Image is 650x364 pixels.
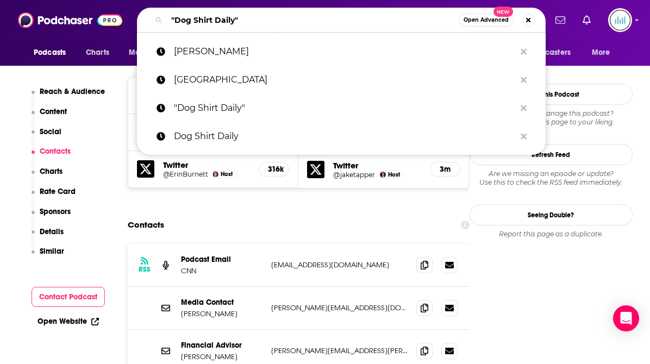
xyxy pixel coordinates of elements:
[32,167,63,187] button: Charts
[137,94,546,122] a: "Dog Shirt Daily"
[181,352,262,361] p: [PERSON_NAME]
[79,42,116,63] a: Charts
[592,45,610,60] span: More
[139,265,151,274] h3: RSS
[40,227,64,236] p: Details
[584,42,624,63] button: open menu
[137,66,546,94] a: [GEOGRAPHIC_DATA]
[271,303,408,312] p: [PERSON_NAME][EMAIL_ADDRESS][DOMAIN_NAME]
[32,147,71,167] button: Contacts
[40,207,71,216] p: Sponsors
[459,14,514,27] button: Open AdvancedNew
[608,8,632,32] span: Logged in as podglomerate
[212,171,218,177] img: Erin Burnett
[464,17,509,23] span: Open Advanced
[470,109,633,127] div: Claim and edit this page to your liking.
[40,187,76,196] p: Rate Card
[32,247,65,267] button: Similar
[163,160,250,170] h5: Twitter
[181,341,262,350] p: Financial Advisor
[439,165,451,174] h5: 3m
[380,172,386,178] img: Jake Tapper
[32,87,105,107] button: Reach & Audience
[221,171,233,178] span: Host
[137,122,546,150] a: Dog Shirt Daily
[268,165,280,174] h5: 316k
[174,122,515,150] p: Dog Shirt Daily
[32,107,67,127] button: Content
[32,207,71,227] button: Sponsors
[32,227,64,247] button: Details
[174,66,515,94] p: National Liberty Museum
[271,260,408,269] p: [EMAIL_ADDRESS][DOMAIN_NAME]
[181,255,262,264] p: Podcast Email
[86,45,109,60] span: Charts
[40,87,105,96] p: Reach & Audience
[37,317,99,326] a: Open Website
[26,42,80,63] button: open menu
[470,84,633,105] button: Claim This Podcast
[388,171,400,178] span: Host
[18,10,122,30] img: Podchaser - Follow, Share and Rate Podcasts
[511,42,586,63] button: open menu
[129,45,167,60] span: Monitoring
[34,45,66,60] span: Podcasts
[174,94,515,122] p: "Dog Shirt Daily"
[174,37,515,66] p: Laura Coates
[40,247,64,256] p: Similar
[181,266,262,275] p: CNN
[271,346,408,355] p: [PERSON_NAME][EMAIL_ADDRESS][PERSON_NAME][DOMAIN_NAME]
[40,107,67,116] p: Content
[181,309,262,318] p: [PERSON_NAME]
[608,8,632,32] img: User Profile
[333,160,421,171] h5: Twitter
[32,127,62,147] button: Social
[167,11,459,29] input: Search podcasts, credits, & more...
[121,42,182,63] button: open menu
[470,204,633,225] a: Seeing Double?
[40,167,62,176] p: Charts
[470,144,633,165] button: Refresh Feed
[40,147,71,156] p: Contacts
[32,187,76,207] button: Rate Card
[32,287,105,307] button: Contact Podcast
[333,171,375,179] a: @jaketapper
[40,127,61,136] p: Social
[608,8,632,32] button: Show profile menu
[470,109,633,118] span: Do you host or manage this podcast?
[163,170,208,178] a: @ErinBurnett
[181,298,262,307] p: Media Contact
[137,8,546,33] div: Search podcasts, credits, & more...
[493,7,513,17] span: New
[128,215,164,235] h2: Contacts
[470,170,633,187] div: Are we missing an episode or update? Use this to check the RSS feed immediately.
[137,37,546,66] a: [PERSON_NAME]
[578,11,595,29] a: Show notifications dropdown
[470,230,633,239] div: Report this page as a duplicate.
[551,11,570,29] a: Show notifications dropdown
[613,305,639,331] div: Open Intercom Messenger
